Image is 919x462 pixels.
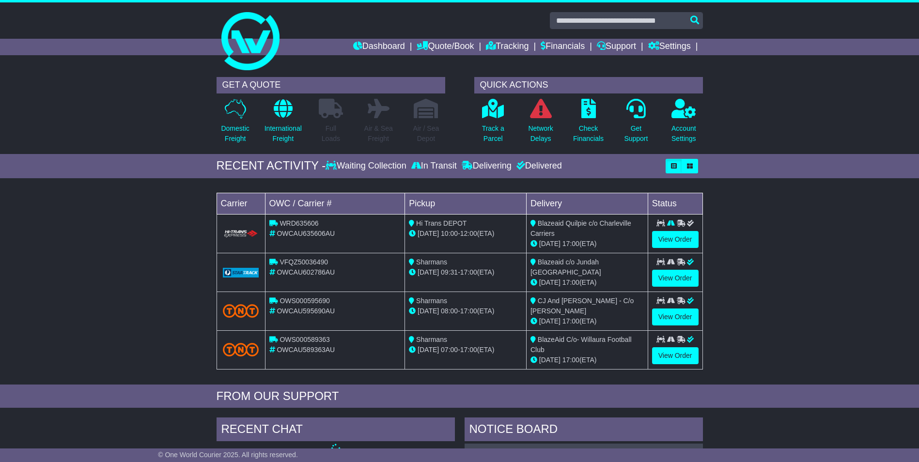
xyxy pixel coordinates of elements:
[409,345,522,355] div: - (ETA)
[652,270,699,287] a: View Order
[671,98,697,149] a: AccountSettings
[460,307,477,315] span: 17:00
[353,39,405,55] a: Dashboard
[530,219,631,237] span: Blazeaid Quilpie c/o Charleville Carriers
[280,219,318,227] span: WRD635606
[652,347,699,364] a: View Order
[539,240,561,247] span: [DATE]
[416,297,447,305] span: Sharmans
[220,98,249,149] a: DomesticFreight
[217,77,445,93] div: GET A QUOTE
[441,268,458,276] span: 09:31
[539,278,561,286] span: [DATE]
[265,193,405,214] td: OWC / Carrier #
[482,123,504,144] p: Track a Parcel
[221,123,249,144] p: Domestic Freight
[264,98,302,149] a: InternationalFreight
[280,297,330,305] span: OWS000595690
[158,451,298,459] span: © One World Courier 2025. All rights reserved.
[409,267,522,277] div: - (ETA)
[418,346,439,354] span: [DATE]
[562,240,579,247] span: 17:00
[265,123,302,144] p: International Freight
[541,39,585,55] a: Financials
[562,356,579,364] span: 17:00
[539,317,561,325] span: [DATE]
[530,297,634,315] span: CJ And [PERSON_NAME] - C/o [PERSON_NAME]
[530,336,632,354] span: BlazeAid C/o- Willaura Football Club
[539,356,561,364] span: [DATE]
[223,304,259,317] img: TNT_Domestic.png
[562,317,579,325] span: 17:00
[277,307,335,315] span: OWCAU595690AU
[530,239,644,249] div: (ETA)
[409,306,522,316] div: - (ETA)
[573,98,604,149] a: CheckFinancials
[441,230,458,237] span: 10:00
[486,39,529,55] a: Tracking
[409,161,459,171] div: In Transit
[413,123,439,144] p: Air / Sea Depot
[624,123,648,144] p: Get Support
[460,230,477,237] span: 12:00
[648,39,691,55] a: Settings
[416,336,447,343] span: Sharmans
[277,230,335,237] span: OWCAU635606AU
[217,193,265,214] td: Carrier
[405,193,527,214] td: Pickup
[474,77,703,93] div: QUICK ACTIONS
[562,278,579,286] span: 17:00
[326,161,408,171] div: Waiting Collection
[417,39,474,55] a: Quote/Book
[465,417,703,444] div: NOTICE BOARD
[530,277,644,288] div: (ETA)
[223,343,259,356] img: TNT_Domestic.png
[648,193,702,214] td: Status
[277,346,335,354] span: OWCAU589363AU
[460,268,477,276] span: 17:00
[418,230,439,237] span: [DATE]
[482,98,505,149] a: Track aParcel
[526,193,648,214] td: Delivery
[409,229,522,239] div: - (ETA)
[319,123,343,144] p: Full Loads
[441,307,458,315] span: 08:00
[652,231,699,248] a: View Order
[530,355,644,365] div: (ETA)
[573,123,604,144] p: Check Financials
[217,159,326,173] div: RECENT ACTIVITY -
[280,336,330,343] span: OWS000589363
[459,161,514,171] div: Delivering
[528,98,553,149] a: NetworkDelays
[416,258,447,266] span: Sharmans
[280,258,328,266] span: VFQZ50036490
[514,161,562,171] div: Delivered
[460,346,477,354] span: 17:00
[441,346,458,354] span: 07:00
[217,389,703,403] div: FROM OUR SUPPORT
[277,268,335,276] span: OWCAU602786AU
[530,316,644,326] div: (ETA)
[528,123,553,144] p: Network Delays
[418,307,439,315] span: [DATE]
[597,39,636,55] a: Support
[223,268,259,277] img: GetCarrierServiceLogo
[364,123,393,144] p: Air & Sea Freight
[623,98,648,149] a: GetSupport
[223,230,259,239] img: HiTrans.png
[418,268,439,276] span: [DATE]
[217,417,455,444] div: RECENT CHAT
[416,219,467,227] span: Hi Trans DEPOT
[530,258,601,276] span: Blazeaid c/o Jundah [GEOGRAPHIC_DATA]
[652,308,699,325] a: View Order
[671,123,696,144] p: Account Settings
